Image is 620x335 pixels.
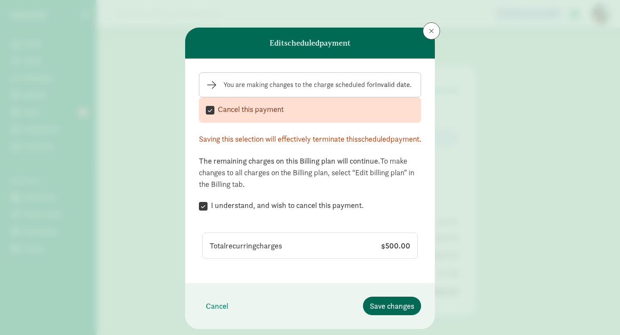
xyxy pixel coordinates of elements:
[206,300,228,312] span: Cancel
[370,300,414,312] span: Save changes
[363,297,421,315] button: Save changes
[375,80,412,89] strong: Invalid date.
[199,156,380,166] strong: The remaining charges on this Billing plan will continue.
[199,297,235,315] button: Cancel
[381,240,410,251] span: $500.00
[270,39,350,47] h6: Edit scheduled payment
[214,104,284,115] label: Cancel this payment
[199,133,421,145] div: Saving this selection will effectively terminate this scheduled payment.
[208,200,364,211] label: I understand, and wish to cancel this payment.
[199,155,421,200] div: To make changes to all charges on the Billing plan, select “Edit billing plan” in the Billing tab.
[210,240,282,251] span: Total recurring charges
[577,294,620,335] iframe: Chat Widget
[223,80,412,90] div: You are making changes to the charge scheduled for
